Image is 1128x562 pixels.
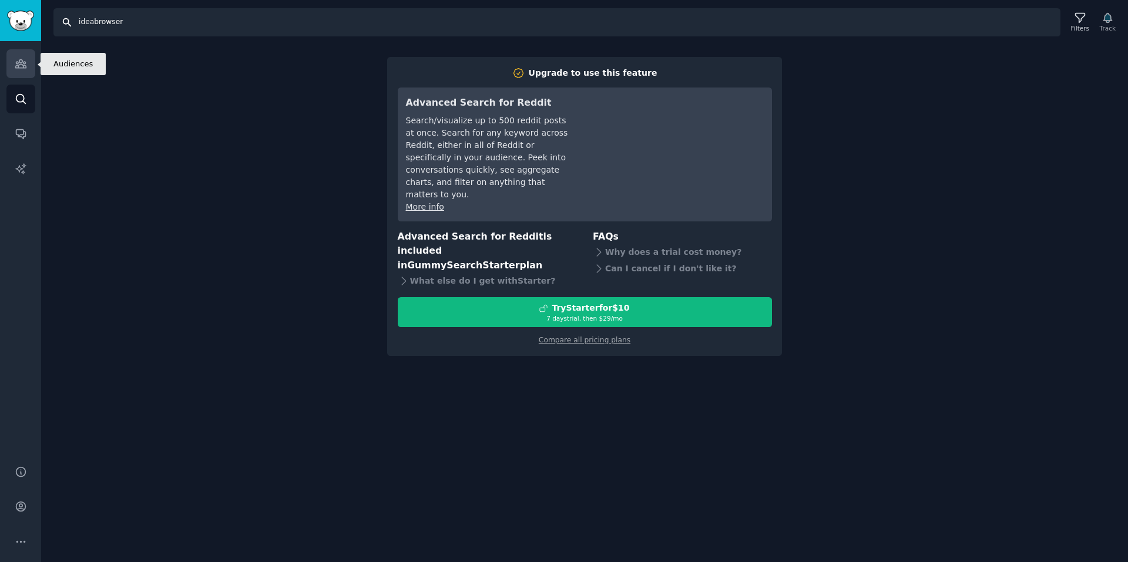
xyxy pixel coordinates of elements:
[406,202,444,211] a: More info
[406,115,571,201] div: Search/visualize up to 500 reddit posts at once. Search for any keyword across Reddit, either in ...
[1071,24,1089,32] div: Filters
[593,244,772,260] div: Why does a trial cost money?
[398,297,772,327] button: TryStarterfor$107 daystrial, then $29/mo
[398,230,577,273] h3: Advanced Search for Reddit is included in plan
[593,230,772,244] h3: FAQs
[398,272,577,289] div: What else do I get with Starter ?
[398,314,771,322] div: 7 days trial, then $ 29 /mo
[53,8,1060,36] input: Search Keyword
[552,302,629,314] div: Try Starter for $10
[593,260,772,277] div: Can I cancel if I don't like it?
[587,96,764,184] iframe: YouTube video player
[406,96,571,110] h3: Advanced Search for Reddit
[539,336,630,344] a: Compare all pricing plans
[529,67,657,79] div: Upgrade to use this feature
[7,11,34,31] img: GummySearch logo
[407,260,519,271] span: GummySearch Starter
